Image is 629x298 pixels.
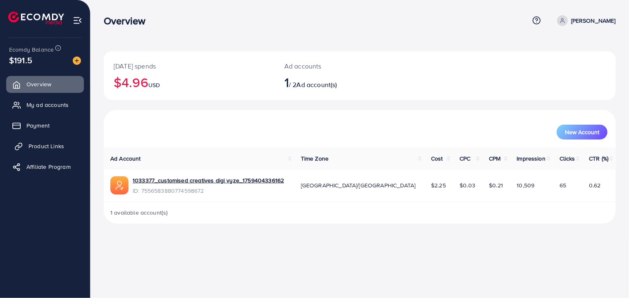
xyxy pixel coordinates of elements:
[133,176,284,184] a: 1033377_customised creatives digi vyze_1759404336162
[565,129,599,135] span: New Account
[114,61,264,71] p: [DATE] spends
[114,74,264,90] h2: $4.96
[26,101,69,109] span: My ad accounts
[431,154,443,163] span: Cost
[104,15,152,27] h3: Overview
[148,81,160,89] span: USD
[297,80,337,89] span: Ad account(s)
[6,158,84,175] a: Affiliate Program
[26,163,71,171] span: Affiliate Program
[557,125,608,140] button: New Account
[589,181,601,189] span: 0.62
[284,61,393,71] p: Ad accounts
[594,261,623,292] iframe: Chat
[110,154,141,163] span: Ad Account
[6,117,84,134] a: Payment
[6,97,84,113] a: My ad accounts
[589,154,608,163] span: CTR (%)
[110,208,168,217] span: 1 available account(s)
[26,121,50,130] span: Payment
[517,154,546,163] span: Impression
[73,16,82,25] img: menu
[560,154,575,163] span: Clicks
[460,154,470,163] span: CPC
[29,142,64,150] span: Product Links
[26,80,51,88] span: Overview
[489,154,500,163] span: CPM
[554,15,616,26] a: [PERSON_NAME]
[6,76,84,92] a: Overview
[571,16,616,26] p: [PERSON_NAME]
[9,54,32,66] span: $191.5
[133,187,284,195] span: ID: 7556583880774598672
[301,154,329,163] span: Time Zone
[9,45,54,54] span: Ecomdy Balance
[460,181,475,189] span: $0.03
[73,57,81,65] img: image
[8,12,64,24] img: logo
[517,181,535,189] span: 10,509
[110,176,129,194] img: ic-ads-acc.e4c84228.svg
[301,181,416,189] span: [GEOGRAPHIC_DATA]/[GEOGRAPHIC_DATA]
[489,181,503,189] span: $0.21
[6,138,84,154] a: Product Links
[431,181,446,189] span: $2.25
[560,181,566,189] span: 65
[284,74,393,90] h2: / 2
[284,73,289,92] span: 1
